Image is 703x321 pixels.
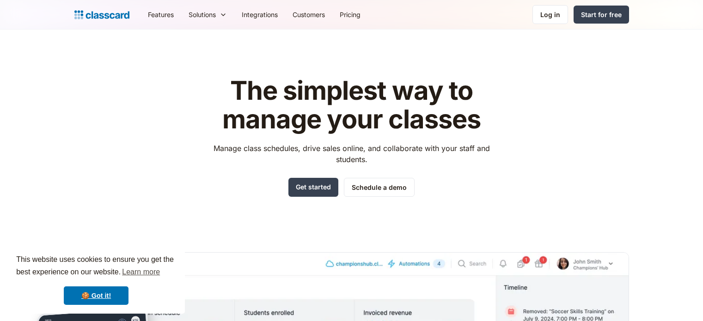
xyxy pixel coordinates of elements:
[574,6,629,24] a: Start for free
[16,254,176,279] span: This website uses cookies to ensure you get the best experience on our website.
[332,4,368,25] a: Pricing
[74,8,129,21] a: home
[7,245,185,314] div: cookieconsent
[205,77,498,133] h1: The simplest way to manage your classes
[540,10,560,19] div: Log in
[581,10,622,19] div: Start for free
[121,265,161,279] a: learn more about cookies
[205,143,498,165] p: Manage class schedules, drive sales online, and collaborate with your staff and students.
[189,10,216,19] div: Solutions
[532,5,568,24] a: Log in
[285,4,332,25] a: Customers
[288,178,338,197] a: Get started
[234,4,285,25] a: Integrations
[181,4,234,25] div: Solutions
[64,286,128,305] a: dismiss cookie message
[141,4,181,25] a: Features
[344,178,415,197] a: Schedule a demo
